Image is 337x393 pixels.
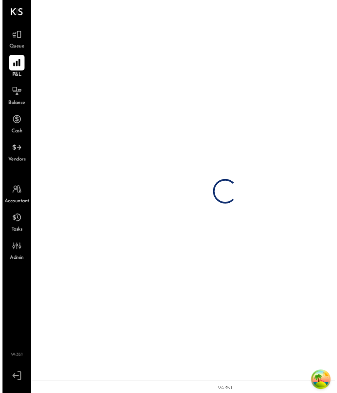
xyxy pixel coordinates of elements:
span: Balance [6,101,23,108]
span: Cash [9,130,20,137]
a: Tasks [0,213,29,237]
span: P&L [10,72,19,80]
a: Admin [0,241,29,265]
button: Open Tanstack query devtools [315,376,331,393]
a: Accountant [0,184,29,208]
a: Balance [0,84,29,108]
span: Tasks [9,229,20,237]
a: Cash [0,113,29,137]
span: Vendors [6,158,24,166]
a: Queue [0,27,29,51]
span: Admin [7,258,22,265]
span: Accountant [2,201,27,208]
a: Vendors [0,142,29,166]
span: Queue [7,44,22,51]
a: P&L [0,56,29,80]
